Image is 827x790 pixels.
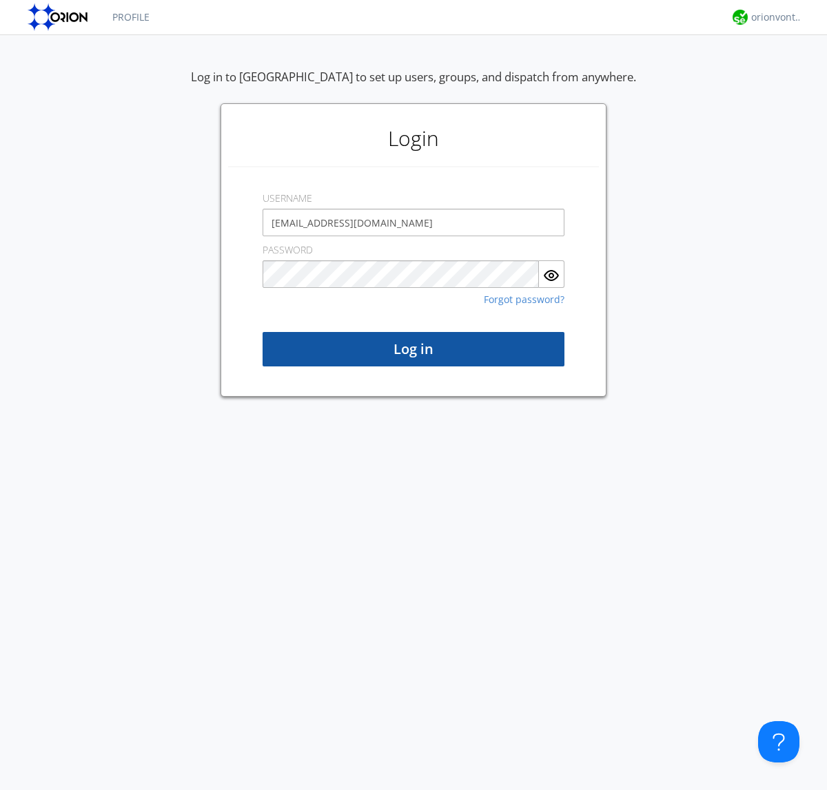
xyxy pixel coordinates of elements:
label: USERNAME [263,191,312,205]
button: Log in [263,332,564,366]
div: Log in to [GEOGRAPHIC_DATA] to set up users, groups, and dispatch from anywhere. [191,69,636,103]
input: Password [263,260,539,288]
img: orion-labs-logo.svg [28,3,92,31]
label: PASSWORD [263,243,313,257]
div: orionvontas+atlas+automation+org2 [751,10,803,24]
iframe: Toggle Customer Support [758,721,799,762]
h1: Login [228,111,599,166]
a: Forgot password? [484,295,564,304]
button: Show Password [539,260,564,288]
img: eye.svg [543,267,560,284]
img: 29d36aed6fa347d5a1537e7736e6aa13 [733,10,748,25]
